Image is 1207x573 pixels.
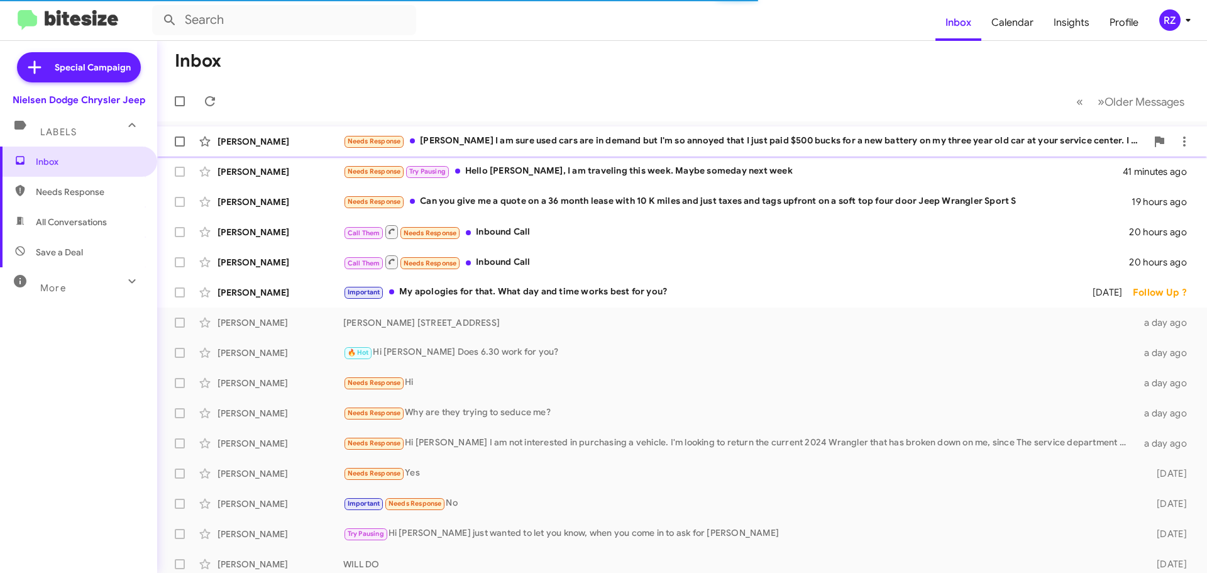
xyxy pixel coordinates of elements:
div: a day ago [1137,437,1197,450]
span: Inbox [36,155,143,168]
div: [PERSON_NAME] I am sure used cars are in demand but I'm so annoyed that I just paid $500 bucks fo... [343,134,1147,148]
a: Insights [1044,4,1100,41]
div: Hi [PERSON_NAME] Does 6.30 work for you? [343,345,1137,360]
div: Follow Up ? [1133,286,1197,299]
span: » [1098,94,1105,109]
a: Profile [1100,4,1149,41]
span: Try Pausing [348,530,384,538]
span: Try Pausing [409,167,446,175]
div: 20 hours ago [1129,256,1197,269]
span: Call Them [348,259,380,267]
nav: Page navigation example [1069,89,1192,114]
div: [PERSON_NAME] [218,407,343,420]
div: [PERSON_NAME] [218,437,343,450]
div: 19 hours ago [1132,196,1197,208]
div: a day ago [1137,407,1197,420]
span: Needs Response [348,137,401,145]
span: More [40,282,66,294]
span: « [1076,94,1083,109]
input: Search [152,5,416,35]
span: Needs Response [389,499,442,508]
div: [DATE] [1137,498,1197,510]
div: a day ago [1137,347,1197,359]
span: Needs Response [348,409,401,417]
div: [PERSON_NAME] [218,498,343,510]
span: Labels [40,126,77,138]
button: RZ [1149,9,1193,31]
div: Hi [343,376,1137,390]
div: [DATE] [1137,558,1197,570]
div: Hello [PERSON_NAME], I am traveling this week. Maybe someday next week [343,164,1123,179]
div: Why are they trying to seduce me? [343,406,1137,420]
h1: Inbox [175,51,221,71]
span: Special Campaign [55,61,131,74]
span: Needs Response [348,197,401,206]
div: 20 hours ago [1129,226,1197,238]
div: Inbound Call [343,254,1129,270]
span: All Conversations [36,216,107,228]
div: WILL DO [343,558,1137,570]
div: a day ago [1137,316,1197,329]
div: [PERSON_NAME] [218,226,343,238]
div: Inbound Call [343,224,1129,240]
div: [PERSON_NAME] [218,467,343,480]
div: [PERSON_NAME] [218,135,343,148]
span: Save a Deal [36,246,83,259]
div: [PERSON_NAME] [218,165,343,178]
div: Nielsen Dodge Chrysler Jeep [13,94,145,106]
div: [PERSON_NAME] [218,196,343,208]
span: Older Messages [1105,95,1184,109]
div: a day ago [1137,377,1197,389]
div: Yes [343,466,1137,481]
div: [DATE] [1076,286,1133,299]
span: Needs Response [404,229,457,237]
div: [PERSON_NAME] [218,347,343,359]
span: Needs Response [348,469,401,477]
div: [PERSON_NAME] [218,316,343,329]
span: Needs Response [348,379,401,387]
span: Needs Response [404,259,457,267]
a: Inbox [935,4,981,41]
a: Special Campaign [17,52,141,82]
a: Calendar [981,4,1044,41]
div: [PERSON_NAME] [STREET_ADDRESS] [343,316,1137,329]
span: Call Them [348,229,380,237]
span: Needs Response [348,439,401,447]
button: Previous [1069,89,1091,114]
div: [PERSON_NAME] [218,528,343,540]
span: Needs Response [36,186,143,198]
div: Hi [PERSON_NAME] I am not interested in purchasing a vehicle. I'm looking to return the current 2... [343,436,1137,450]
div: [PERSON_NAME] [218,377,343,389]
span: 🔥 Hot [348,348,369,357]
span: Important [348,499,380,508]
span: Needs Response [348,167,401,175]
div: [PERSON_NAME] [218,256,343,269]
div: [DATE] [1137,467,1197,480]
div: Hi [PERSON_NAME] just wanted to let you know, when you come in to ask for [PERSON_NAME] [343,526,1137,541]
div: My apologies for that. What day and time works best for you? [343,285,1076,299]
div: [PERSON_NAME] [218,558,343,570]
div: 41 minutes ago [1123,165,1197,178]
span: Important [348,288,380,296]
div: Can you give me a quote on a 36 month lease with 10 K miles and just taxes and tags upfront on a ... [343,194,1132,209]
div: RZ [1159,9,1181,31]
div: [PERSON_NAME] [218,286,343,299]
div: No [343,496,1137,511]
button: Next [1090,89,1192,114]
div: [DATE] [1137,528,1197,540]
